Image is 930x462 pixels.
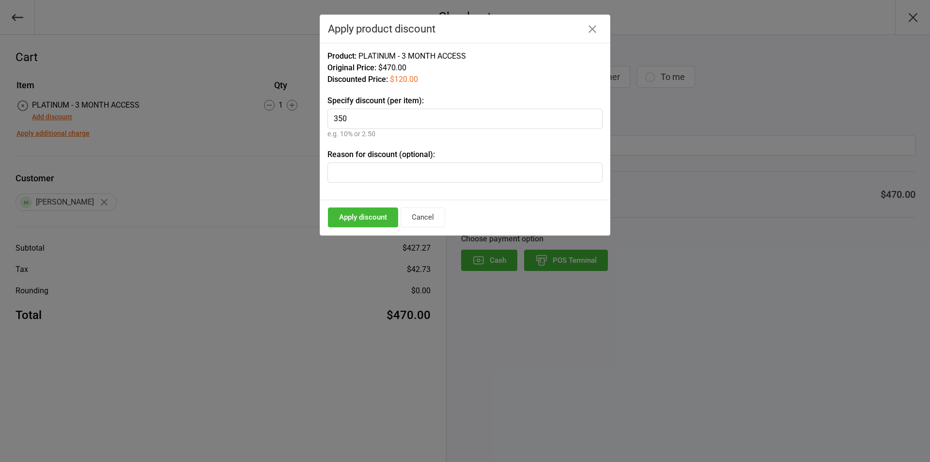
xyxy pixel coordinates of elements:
span: Product: [327,51,356,61]
div: e.g. 10% or 2.50 [327,129,603,139]
div: $470.00 [327,62,603,74]
div: PLATINUM - 3 MONTH ACCESS [327,50,603,62]
label: Reason for discount (optional): [327,149,603,160]
button: Cancel [401,207,445,227]
div: Apply product discount [328,23,602,35]
label: Specify discount (per item): [327,95,603,107]
span: Discounted Price: [327,75,388,84]
span: $120.00 [390,75,418,84]
span: Original Price: [327,63,376,72]
button: Apply discount [328,207,398,227]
